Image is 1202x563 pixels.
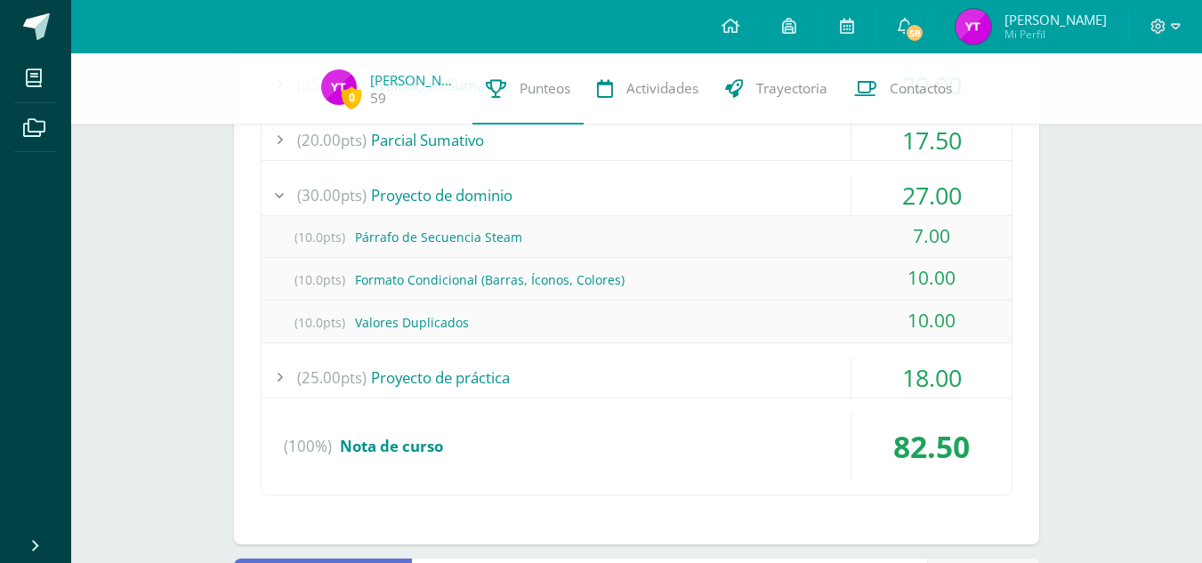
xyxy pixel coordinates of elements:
[284,217,355,257] span: (10.0pts)
[262,217,1012,257] div: Párrafo de Secuencia Steam
[370,89,386,108] a: 59
[297,175,367,215] span: (30.00pts)
[284,413,332,480] span: (100%)
[1004,27,1107,42] span: Mi Perfil
[851,413,1012,480] div: 82.50
[472,53,584,125] a: Punteos
[851,175,1012,215] div: 27.00
[851,301,1012,341] div: 10.00
[342,86,361,109] span: 0
[370,71,459,89] a: [PERSON_NAME]
[712,53,841,125] a: Trayectoria
[520,79,570,98] span: Punteos
[262,260,1012,300] div: Formato Condicional (Barras, Íconos, Colores)
[851,358,1012,398] div: 18.00
[841,53,965,125] a: Contactos
[1004,11,1107,28] span: [PERSON_NAME]
[262,175,1012,215] div: Proyecto de dominio
[284,260,355,300] span: (10.0pts)
[297,120,367,160] span: (20.00pts)
[890,79,952,98] span: Contactos
[851,120,1012,160] div: 17.50
[284,302,355,342] span: (10.0pts)
[584,53,712,125] a: Actividades
[756,79,827,98] span: Trayectoria
[851,216,1012,256] div: 7.00
[262,358,1012,398] div: Proyecto de práctica
[321,69,357,105] img: 10accbfaab406f7e1045c4896552eae8.png
[340,436,443,456] span: Nota de curso
[262,120,1012,160] div: Parcial Sumativo
[905,23,924,43] span: 58
[297,358,367,398] span: (25.00pts)
[956,9,991,44] img: 10accbfaab406f7e1045c4896552eae8.png
[851,258,1012,298] div: 10.00
[262,302,1012,342] div: Valores Duplicados
[626,79,698,98] span: Actividades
